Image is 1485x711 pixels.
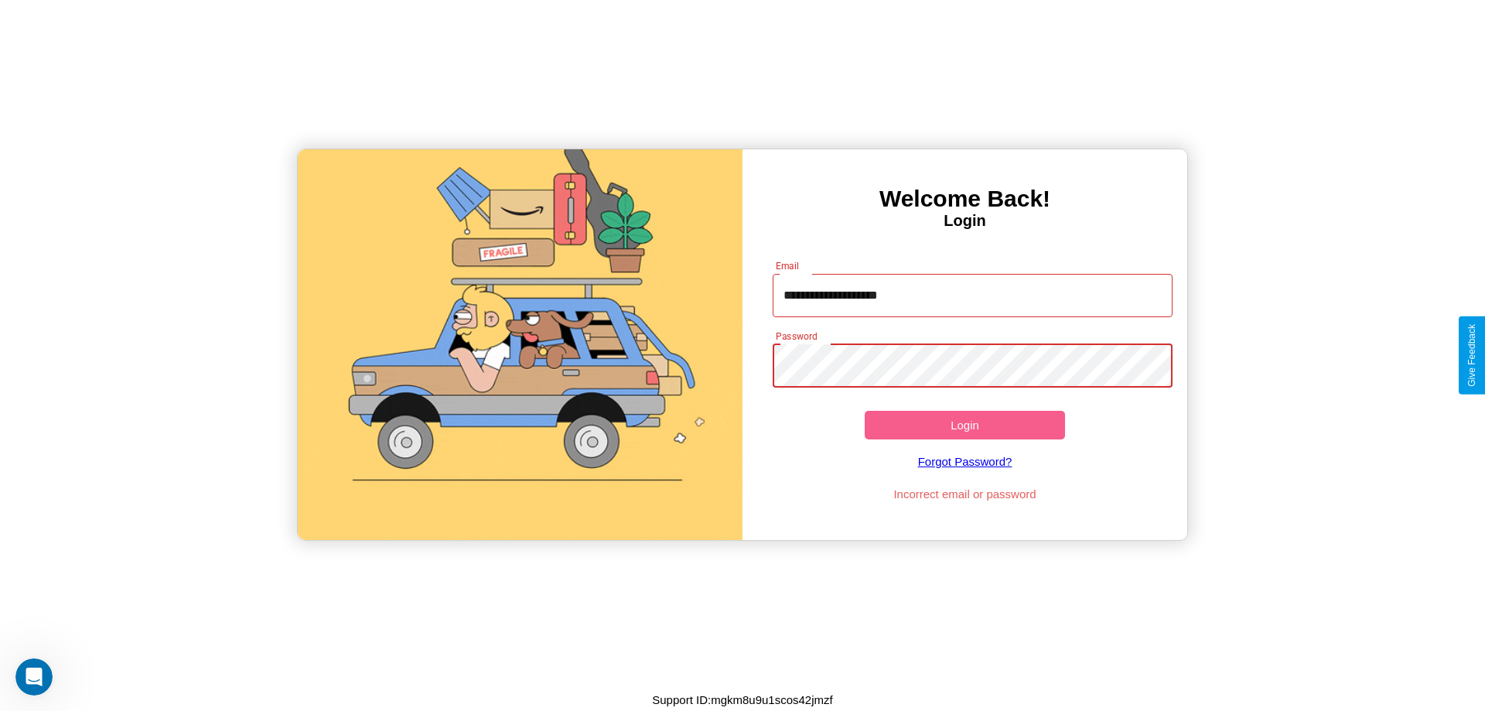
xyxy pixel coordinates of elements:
p: Support ID: mgkm8u9u1scos42jmzf [652,689,832,710]
a: Forgot Password? [765,439,1166,484]
img: gif [298,149,742,540]
button: Login [865,411,1065,439]
h4: Login [742,212,1187,230]
iframe: Intercom live chat [15,658,53,696]
p: Incorrect email or password [765,484,1166,504]
label: Email [776,259,800,272]
h3: Welcome Back! [742,186,1187,212]
div: Give Feedback [1466,324,1477,387]
label: Password [776,330,817,343]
